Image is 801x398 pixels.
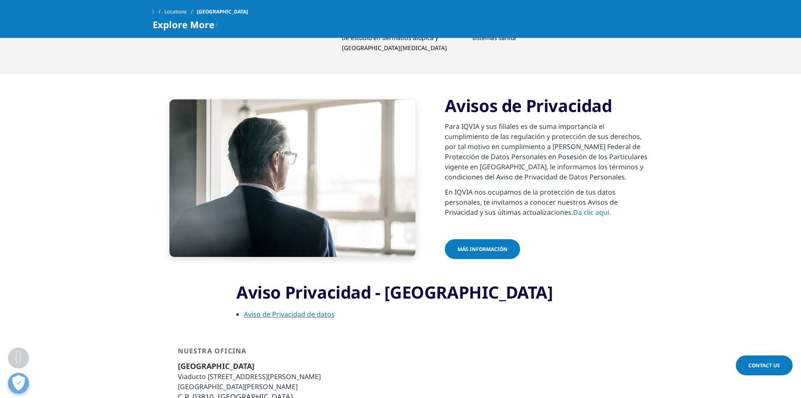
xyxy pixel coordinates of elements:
h3: Avisos de Privacidad [445,95,649,116]
span: [GEOGRAPHIC_DATA] [178,361,254,371]
li: Viaducto [STREET_ADDRESS][PERSON_NAME] [178,371,321,382]
p: En IQVIA nos ocupamos de la protección de tus datos personales, te invitamos a conocer nuestros A... [445,187,649,222]
div: Nuestra Oficina [178,347,321,361]
p: Para IQVIA y sus filiales es de suma importancia el cumplimiento de las regulación y protección d... [445,121,649,187]
span: MÁS INFORMACIÓN [457,246,508,253]
a: Locations [164,4,197,19]
span: Explore More [153,19,214,29]
li: [GEOGRAPHIC_DATA][PERSON_NAME] [178,382,321,392]
h3: Aviso Privacidad - [GEOGRAPHIC_DATA] [236,282,565,309]
a: MÁS INFORMACIÓN [445,239,520,259]
a: Contact Us [736,355,793,375]
span: [GEOGRAPHIC_DATA] [197,4,248,19]
button: Abrir preferencias [8,373,29,394]
a: Da clic aquí. [573,208,611,217]
a: Aviso de Privacidad de datos [244,310,335,319]
span: Contact Us [748,362,780,369]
